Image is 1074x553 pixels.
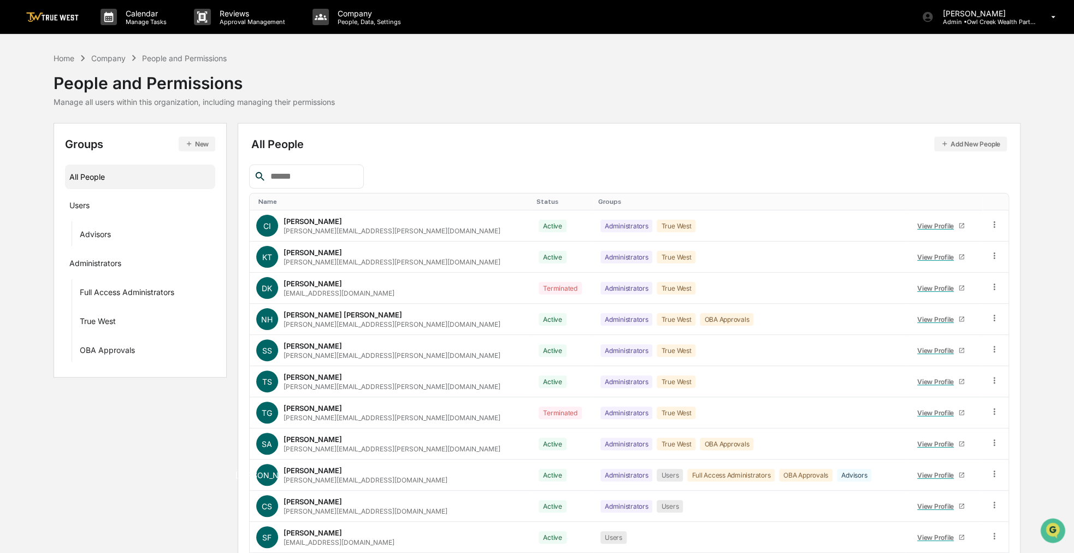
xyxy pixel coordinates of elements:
span: DK [262,284,272,293]
div: Terminated [539,407,582,419]
a: View Profile [912,404,969,421]
div: [EMAIL_ADDRESS][DOMAIN_NAME] [284,538,394,546]
div: Administrators [600,375,653,388]
div: View Profile [917,440,958,448]
div: Toggle SortBy [910,198,978,205]
div: Full Access Administrators [80,287,174,301]
a: View Profile [912,217,969,234]
div: Toggle SortBy [598,198,901,205]
span: SA [262,439,272,449]
a: View Profile [912,498,969,515]
div: Advisors [837,469,871,481]
div: Toggle SortBy [992,198,1004,205]
span: [PERSON_NAME] [235,470,298,480]
img: 1746055101610-c473b297-6a78-478c-a979-82029cc54cd1 [11,83,31,103]
img: logo [26,12,79,22]
div: [PERSON_NAME] [284,248,342,257]
div: OBA Approvals [80,345,135,358]
span: [PERSON_NAME] [34,148,88,157]
div: View Profile [917,253,958,261]
div: Users [657,500,683,513]
div: [PERSON_NAME] [284,404,342,413]
div: [PERSON_NAME][EMAIL_ADDRESS][PERSON_NAME][DOMAIN_NAME] [284,414,500,422]
span: KT [262,252,272,262]
a: Powered byPylon [77,240,132,249]
a: 🖐️Preclearance [7,189,75,209]
div: True West [657,220,695,232]
div: Active [539,251,566,263]
div: View Profile [917,346,958,355]
div: View Profile [917,502,958,510]
span: CS [262,502,272,511]
div: Groups [65,137,215,151]
p: Reviews [211,9,291,18]
div: View Profile [917,378,958,386]
a: View Profile [912,529,969,546]
div: Active [539,531,566,544]
div: Administrators [600,469,653,481]
div: [PERSON_NAME] [284,435,342,444]
div: Start new chat [49,83,179,94]
div: Active [539,344,566,357]
div: True West [657,344,695,357]
div: Administrators [600,282,653,295]
div: Users [69,201,90,214]
div: [PERSON_NAME][EMAIL_ADDRESS][DOMAIN_NAME] [284,507,447,515]
div: [PERSON_NAME][EMAIL_ADDRESS][PERSON_NAME][DOMAIN_NAME] [284,227,500,235]
div: Administrators [600,251,653,263]
div: Administrators [600,407,653,419]
div: True West [80,316,116,330]
span: NH [261,315,273,324]
div: [PERSON_NAME][EMAIL_ADDRESS][PERSON_NAME][DOMAIN_NAME] [284,320,500,328]
div: [PERSON_NAME] [284,279,342,288]
div: [EMAIL_ADDRESS][DOMAIN_NAME] [284,289,394,297]
div: Full Access Administrators [687,469,775,481]
div: Users [657,469,683,481]
p: How can we help? [11,22,199,40]
div: [PERSON_NAME] [284,342,342,350]
img: Sigrid Alegria [11,138,28,155]
p: Approval Management [211,18,291,26]
a: View Profile [912,373,969,390]
a: View Profile [912,249,969,266]
div: [PERSON_NAME] [284,466,342,475]
div: Home [54,54,74,63]
button: Add New People [934,137,1007,151]
div: [PERSON_NAME] [284,497,342,506]
div: Active [539,375,566,388]
div: Active [539,469,566,481]
div: View Profile [917,533,958,542]
span: SF [262,533,272,542]
span: CI [263,221,271,231]
div: Active [539,438,566,450]
a: View Profile [912,342,969,359]
div: Active [539,500,566,513]
a: 🗄️Attestations [75,189,140,209]
div: People and Permissions [54,64,335,93]
span: Attestations [90,193,135,204]
div: People and Permissions [142,54,227,63]
div: View Profile [917,409,958,417]
a: View Profile [912,280,969,297]
div: OBA Approvals [700,313,753,326]
div: Active [539,220,566,232]
p: People, Data, Settings [329,18,406,26]
span: Pylon [109,241,132,249]
div: Administrators [600,220,653,232]
div: [PERSON_NAME] [284,217,342,226]
span: SS [262,346,272,355]
div: Active [539,313,566,326]
div: Company [91,54,126,63]
a: View Profile [912,436,969,452]
div: 🔎 [11,215,20,224]
span: • [91,148,95,157]
button: New [179,137,215,151]
div: View Profile [917,315,958,323]
div: Advisors [80,230,111,243]
div: Terminated [539,282,582,295]
div: True West [657,407,695,419]
div: OBA Approvals [700,438,753,450]
button: See all [169,119,199,132]
p: [PERSON_NAME] [934,9,1035,18]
